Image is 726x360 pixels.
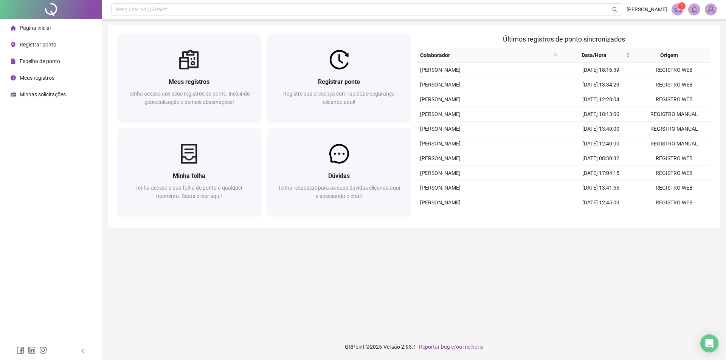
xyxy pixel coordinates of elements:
span: facebook [17,346,24,354]
span: schedule [11,92,16,97]
td: REGISTRO WEB [638,63,711,77]
span: Meus registros [169,78,209,85]
span: instagram [39,346,47,354]
span: [PERSON_NAME] [420,185,461,191]
td: [DATE] 18:16:39 [564,63,638,77]
span: bell [691,6,698,13]
span: [PERSON_NAME] [420,155,461,161]
span: notification [674,6,681,13]
span: Reportar bug e/ou melhoria [419,344,484,350]
span: Minhas solicitações [20,91,66,97]
span: [PERSON_NAME] [420,170,461,176]
th: Origem [633,48,706,63]
span: Dúvidas [328,172,350,179]
td: [DATE] 13:41:55 [564,181,638,195]
span: home [11,25,16,31]
td: REGISTRO WEB [638,151,711,166]
td: REGISTRO WEB [638,195,711,210]
span: Tenha respostas para as suas dúvidas clicando aqui e acessando o chat! [278,185,400,199]
span: Registrar ponto [20,42,56,48]
span: Espelho de ponto [20,58,60,64]
td: [DATE] 12:40:00 [564,136,638,151]
span: Últimos registros de ponto sincronizados [503,35,625,43]
span: search [552,49,560,61]
span: [PERSON_NAME] [420,126,461,132]
span: Tenha acesso aos seus registros de ponto, incluindo geolocalização e demais observações! [129,91,250,105]
td: REGISTRO WEB [638,92,711,107]
span: clock-circle [11,75,16,80]
td: [DATE] 08:30:32 [564,151,638,166]
footer: QRPoint © 2025 - 2.93.1 - [102,334,726,360]
td: REGISTRO MANUAL [638,107,711,122]
td: REGISTRO WEB [638,77,711,92]
td: [DATE] 13:40:00 [564,122,638,136]
a: Minha folhaTenha acesso a sua folha de ponto a qualquer momento. Basta clicar aqui! [117,128,261,216]
th: Data/Hora [561,48,633,63]
sup: 1 [678,2,686,10]
td: REGISTRO MANUAL [638,122,711,136]
span: search [554,53,558,57]
span: left [80,348,85,354]
a: Registrar pontoRegistre sua presença com rapidez e segurança clicando aqui! [267,34,411,122]
span: [PERSON_NAME] [420,67,461,73]
span: linkedin [28,346,36,354]
span: environment [11,42,16,47]
td: REGISTRO WEB [638,166,711,181]
a: DúvidasTenha respostas para as suas dúvidas clicando aqui e acessando o chat! [267,128,411,216]
span: [PERSON_NAME] [420,82,461,88]
span: Data/Hora [564,51,624,59]
span: [PERSON_NAME] [627,5,667,14]
span: Meus registros [20,75,54,81]
span: 1 [681,3,683,9]
td: REGISTRO WEB [638,210,711,225]
span: search [612,7,618,12]
a: Meus registrosTenha acesso aos seus registros de ponto, incluindo geolocalização e demais observa... [117,34,261,122]
span: Página inicial [20,25,51,31]
span: [PERSON_NAME] [420,141,461,147]
td: REGISTRO WEB [638,181,711,195]
span: [PERSON_NAME] [420,96,461,102]
td: REGISTRO MANUAL [638,136,711,151]
span: file [11,59,16,64]
span: Registre sua presença com rapidez e segurança clicando aqui! [283,91,395,105]
span: [PERSON_NAME] [420,199,461,205]
td: [DATE] 13:34:23 [564,77,638,92]
td: [DATE] 12:45:03 [564,195,638,210]
td: [DATE] 17:04:15 [564,166,638,181]
td: [DATE] 12:28:04 [564,92,638,107]
span: Minha folha [173,172,205,179]
span: Tenha acesso a sua folha de ponto a qualquer momento. Basta clicar aqui! [135,185,243,199]
span: Colaborador [420,51,551,59]
div: Open Intercom Messenger [700,334,718,352]
span: Versão [383,344,400,350]
img: 84180 [705,4,717,15]
span: Registrar ponto [318,78,360,85]
td: [DATE] 18:13:00 [564,107,638,122]
td: [DATE] 08:38:06 [564,210,638,225]
span: [PERSON_NAME] [420,111,461,117]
